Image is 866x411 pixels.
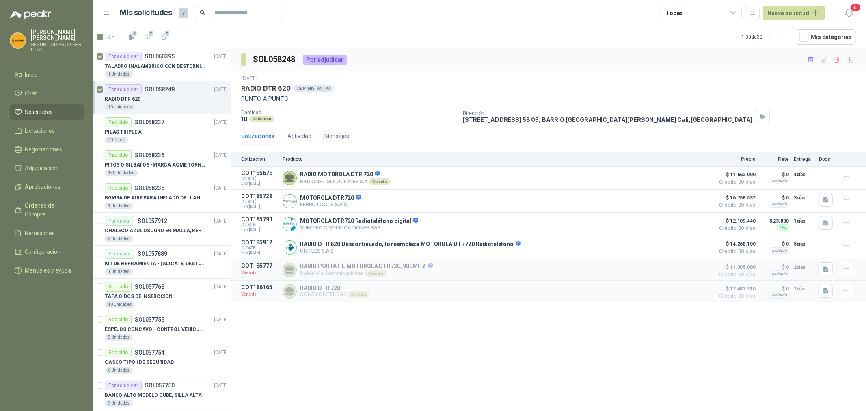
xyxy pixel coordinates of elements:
button: 2 [125,30,138,43]
span: search [200,10,205,15]
p: COT185912 [241,239,278,246]
a: Chat [10,86,84,101]
a: Aprobaciones [10,179,84,195]
p: TAPA OIDOS DE INSERCCION [105,293,173,301]
button: 2 [141,30,154,43]
p: SOL057750 [145,383,175,388]
p: RADIO DTR 620 [105,95,140,103]
div: Flex [777,224,789,231]
img: Company Logo [283,241,296,254]
span: Crédito 30 días [715,226,756,231]
span: C: [DATE] [241,176,278,181]
p: [DATE] [214,217,228,225]
p: SUMITEC COMUNICACIONES SAS [300,225,418,231]
span: $ 11.305.000 [715,262,756,272]
p: Flete [760,156,789,162]
div: Directo [348,291,369,298]
div: 9 Unidades [105,400,133,407]
span: Solicitudes [25,108,53,117]
p: [DATE] [214,119,228,126]
span: $ 12.109.440 [715,216,756,226]
a: RecibidoSOL058235[DATE] BOMBA DE AIRE PARA INFLADO DE LLANTAS DE BICICLETA1 Unidades [93,180,231,213]
div: ADMINISTRATIVO [294,85,333,92]
a: Solicitudes [10,104,84,120]
span: 2 [164,30,170,37]
img: Company Logo [283,195,296,208]
span: Negociaciones [25,145,63,154]
a: Órdenes de Compra [10,198,84,222]
p: Vencida [241,269,278,277]
a: Por adjudicarSOL058248[DATE] RADIO DTR 62010 Unidades [93,81,231,114]
span: $ 16.758.532 [715,193,756,203]
p: RADIO MOTOROLA DTR 720 [300,171,391,178]
a: Por adjudicarSOL057750[DATE] BANCO ALTO MODELO CUBE, SILLA ALTA9 Unidades [93,377,231,410]
p: 2 días [794,262,814,272]
span: Crédito 30 días [715,272,756,277]
span: Crédito 30 días [715,203,756,208]
span: Exp: [DATE] [241,227,278,232]
div: Por adjudicar [105,52,142,61]
p: Dirección [463,110,752,116]
a: Por enviarSOL057889[DATE] KIT DE HERRAMIENTA - (ALICATE, DESTORNILLADOR,LLAVE DE EXPANSION, CRUCE... [93,246,231,279]
div: Unidades [249,116,274,122]
p: $ 23.800 [760,216,789,226]
a: RecibidoSOL057755[DATE] ESPEJOS CONCAVO - CONTROL VEHICULAR5 Unidades [93,311,231,344]
p: $ 0 [760,170,789,180]
p: Precio [715,156,756,162]
a: Por adjudicarSOL060395[DATE] TALADRO INALAMBRICO CON DESTORNILLADOR DE ESTRIA1 Unidades [93,48,231,81]
div: Por enviar [105,216,134,226]
button: Mís categorías [795,29,856,45]
span: C: [DATE] [241,223,278,227]
p: COT186165 [241,284,278,290]
p: RADIONET SOLUCIONES S.A [300,178,391,185]
div: Por adjudicar [105,84,142,94]
div: 20 Pares [105,137,128,143]
p: ESPEJOS CONCAVO - CONTROL VEHICULAR [105,326,206,333]
span: Crédito 30 días [715,294,756,299]
div: 150 Unidades [105,170,138,176]
p: $ 0 [760,262,789,272]
a: RecibidoSOL058237[DATE] PILAS TRIPLE A20 Pares [93,114,231,147]
p: CHALECO AZUL OSCURO EN MALLA, REFLECTIVO [105,227,206,235]
p: 4 días [794,170,814,180]
p: [DATE] [214,316,228,324]
div: Incluido [770,201,789,208]
p: 5 días [794,239,814,249]
div: Actividad [287,132,311,141]
p: KIT DE HERRAMIENTA - (ALICATE, DESTORNILLADOR,LLAVE DE EXPANSION, CRUCETA,LLAVE FIJA) [105,260,206,268]
a: Manuales y ayuda [10,263,84,278]
div: Mensajes [324,132,349,141]
span: Configuración [25,247,61,256]
span: Aprobaciones [25,182,61,191]
p: $ 0 [760,284,789,294]
p: [DATE] [214,382,228,389]
span: Exp: [DATE] [241,251,278,255]
p: Cotización [241,156,278,162]
p: Producto [283,156,710,162]
p: [DATE] [214,151,228,159]
div: Incluido [770,178,789,184]
div: 6 Unidades [105,367,133,374]
span: Licitaciones [25,126,55,135]
p: 1 días [794,216,814,226]
p: COT185728 [241,193,278,199]
p: SOL057889 [138,251,167,257]
p: SEGURIDAD PROVISER LTDA [31,42,84,52]
a: Negociaciones [10,142,84,157]
span: 2 [148,30,154,37]
div: Incluido [770,292,789,299]
span: Remisiones [25,229,55,238]
div: 2 Unidades [105,236,133,242]
img: Company Logo [283,218,296,231]
div: Directo [369,178,391,185]
p: [DATE] [214,86,228,93]
span: 2 [132,30,138,37]
p: COT185777 [241,262,278,269]
button: 15 [842,6,856,20]
p: [DATE] [214,53,228,61]
a: Licitaciones [10,123,84,138]
div: Incluido [770,247,789,254]
div: Recibido [105,348,132,357]
button: Nueva solicitud [763,6,825,20]
div: Por enviar [105,249,134,259]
